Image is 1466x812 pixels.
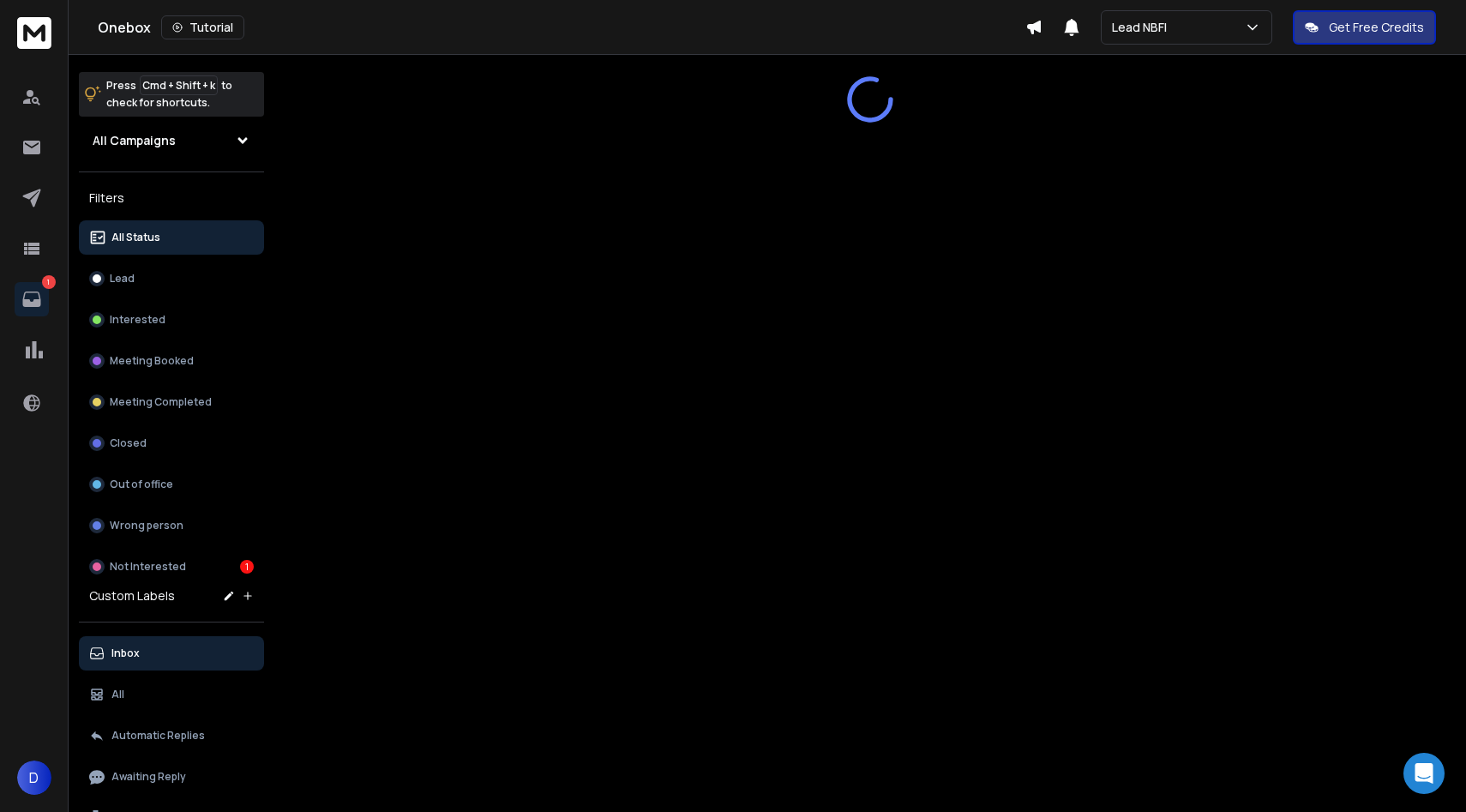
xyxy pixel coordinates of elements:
[110,519,183,532] p: Wrong person
[111,688,124,701] p: All
[110,560,186,574] p: Not Interested
[79,636,264,671] button: Inbox
[111,729,205,743] p: Automatic Replies
[79,344,264,378] button: Meeting Booked
[79,508,264,543] button: Wrong person
[79,385,264,419] button: Meeting Completed
[79,426,264,460] button: Closed
[79,262,264,296] button: Lead
[1112,19,1174,36] p: Lead NBFI
[79,550,264,584] button: Not Interested1
[110,313,165,327] p: Interested
[79,719,264,753] button: Automatic Replies
[1329,19,1424,36] p: Get Free Credits
[79,186,264,210] h3: Filters
[110,478,173,491] p: Out of office
[110,354,194,368] p: Meeting Booked
[110,436,147,450] p: Closed
[42,275,56,289] p: 1
[98,15,1025,39] div: Onebox
[15,282,49,316] a: 1
[161,15,244,39] button: Tutorial
[79,220,264,255] button: All Status
[17,761,51,795] button: D
[93,132,176,149] h1: All Campaigns
[79,677,264,712] button: All
[111,770,186,784] p: Awaiting Reply
[106,77,232,111] p: Press to check for shortcuts.
[1403,753,1445,794] div: Open Intercom Messenger
[79,467,264,502] button: Out of office
[1293,10,1436,45] button: Get Free Credits
[111,231,160,244] p: All Status
[140,75,218,95] span: Cmd + Shift + k
[79,123,264,158] button: All Campaigns
[111,647,140,660] p: Inbox
[89,587,175,604] h3: Custom Labels
[110,395,212,409] p: Meeting Completed
[110,272,135,286] p: Lead
[79,760,264,794] button: Awaiting Reply
[79,303,264,337] button: Interested
[240,560,254,574] div: 1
